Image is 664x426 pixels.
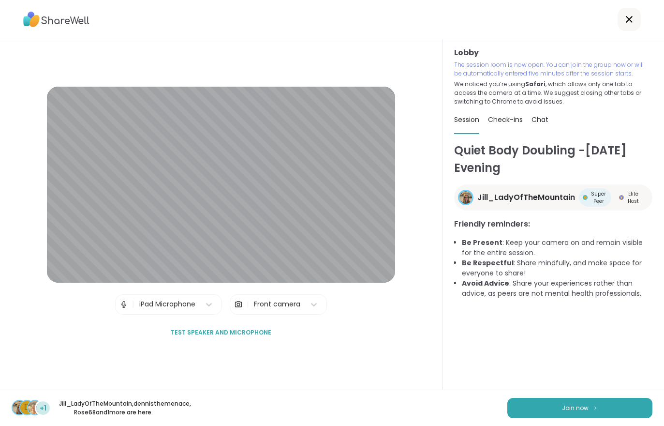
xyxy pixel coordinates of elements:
[459,191,472,204] img: Jill_LadyOfTheMountain
[13,401,26,414] img: Jill_LadyOfTheMountain
[462,238,502,247] b: Be Present
[454,142,652,177] h1: Quiet Body Doubling -[DATE] Evening
[454,218,652,230] h3: Friendly reminders:
[619,195,624,200] img: Elite Host
[507,398,652,418] button: Join now
[132,295,134,314] span: |
[488,115,523,124] span: Check-ins
[462,238,652,258] li: : Keep your camera on and remain visible for the entire session.
[583,195,588,200] img: Super Peer
[171,328,271,337] span: Test speaker and microphone
[454,115,479,124] span: Session
[40,403,46,413] span: +1
[562,404,589,412] span: Join now
[254,299,300,309] div: Front camera
[462,278,509,288] b: Avoid Advice
[531,115,548,124] span: Chat
[525,80,546,88] b: Safari
[247,295,249,314] span: |
[24,401,30,414] span: d
[590,190,607,205] span: Super Peer
[119,295,128,314] img: Microphone
[477,192,575,203] span: Jill_LadyOfTheMountain
[462,278,652,299] li: : Share your experiences rather than advice, as peers are not mental health professionals.
[28,401,42,414] img: Rose68
[454,47,652,59] h3: Lobby
[23,8,89,30] img: ShareWell Logo
[462,258,514,268] b: Be Respectful
[139,299,195,309] div: iPad Microphone
[462,258,652,278] li: : Share mindfully, and make space for everyone to share!
[234,295,243,314] img: Camera
[59,399,167,417] p: Jill_LadyOfTheMountain , dennisthemenace , Rose68 and 1 more are here.
[626,190,641,205] span: Elite Host
[454,61,652,78] p: The session room is now open. You can join the group now or will be automatically entered five mi...
[592,405,598,411] img: ShareWell Logomark
[454,184,652,211] a: Jill_LadyOfTheMountainJill_LadyOfTheMountainSuper PeerSuper PeerElite HostElite Host
[167,322,275,343] button: Test speaker and microphone
[454,80,652,106] p: We noticed you’re using , which allows only one tab to access the camera at a time. We suggest cl...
